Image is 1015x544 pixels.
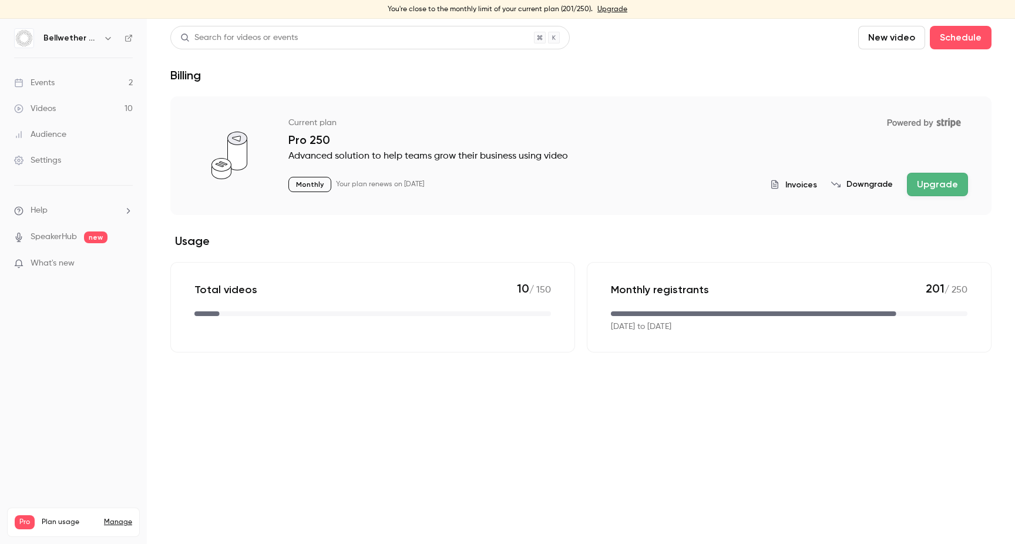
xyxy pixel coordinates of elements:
div: Audience [14,129,66,140]
span: Help [31,204,48,217]
p: Monthly registrants [611,283,709,297]
h2: Usage [170,234,992,248]
span: Invoices [785,179,817,191]
button: New video [858,26,925,49]
p: Advanced solution to help teams grow their business using video [288,149,968,163]
div: Settings [14,155,61,166]
span: 201 [926,281,945,295]
section: billing [170,96,992,352]
span: What's new [31,257,75,270]
button: Upgrade [907,173,968,196]
p: Pro 250 [288,133,968,147]
p: [DATE] to [DATE] [611,321,671,333]
a: Manage [104,518,132,527]
p: Monthly [288,177,331,192]
h6: Bellwether Coffee [43,32,99,44]
span: Plan usage [42,518,97,527]
div: Videos [14,103,56,115]
p: Your plan renews on [DATE] [336,180,424,189]
p: / 150 [517,281,551,297]
div: Search for videos or events [180,32,298,44]
a: Upgrade [597,5,627,14]
iframe: Noticeable Trigger [119,258,133,269]
button: Downgrade [831,179,893,190]
span: Pro [15,515,35,529]
img: Bellwether Coffee [15,29,33,48]
p: / 250 [926,281,967,297]
div: Events [14,77,55,89]
span: new [84,231,107,243]
button: Invoices [770,179,817,191]
p: Total videos [194,283,257,297]
a: SpeakerHub [31,231,77,243]
li: help-dropdown-opener [14,204,133,217]
button: Schedule [930,26,992,49]
span: 10 [517,281,529,295]
h1: Billing [170,68,201,82]
p: Current plan [288,117,337,129]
